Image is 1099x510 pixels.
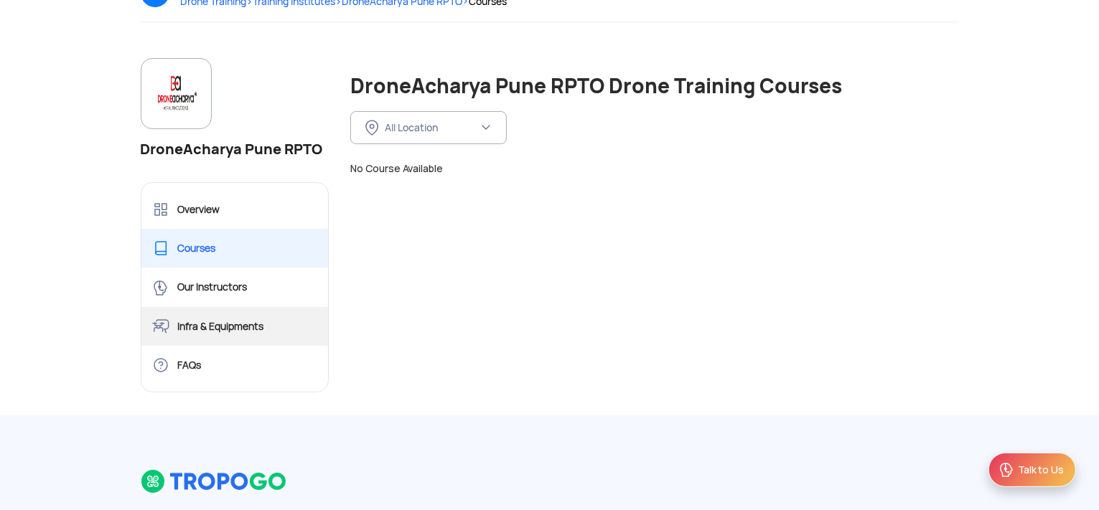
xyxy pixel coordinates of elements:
[350,72,959,100] h1: DroneAcharya Pune RPTO Drone Training Courses
[1018,463,1064,477] div: Talk to Us
[385,121,478,134] div: All Location
[141,346,329,384] a: FAQs
[153,70,200,117] img: DA%20LOGO%202(registered%20trademark%20symboll).png
[998,461,1015,478] img: ic_Support.svg
[365,120,379,136] img: ic_location_inActive.svg
[350,111,507,144] button: All Location
[141,307,329,346] a: Infra & Equipments
[141,229,329,268] a: Courses
[340,161,970,176] div: No Course Available
[141,138,329,161] div: DroneAcharya Pune RPTO
[141,190,329,229] a: Overview
[480,122,492,133] img: ic_chevron_down.svg
[141,469,288,494] img: logo
[141,268,329,306] a: Our Instructors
